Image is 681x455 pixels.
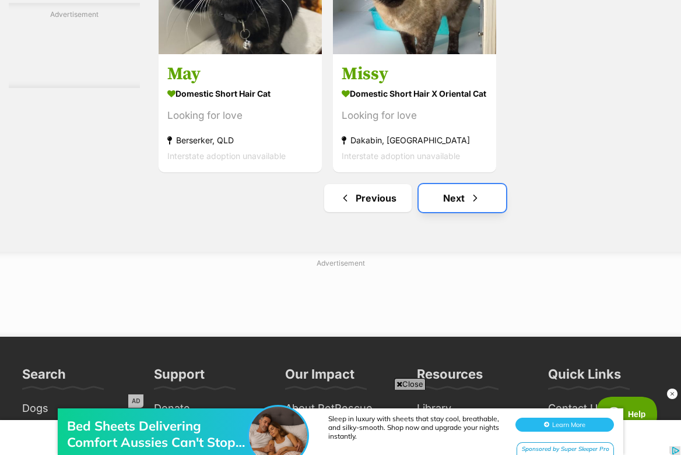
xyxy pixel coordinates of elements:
div: Sleep in luxury with sheets that stay cool, breathable, and silky-smooth. Shop now and upgrade yo... [328,29,503,55]
strong: Domestic Short Hair Cat [167,85,313,102]
span: Interstate adoption unavailable [342,151,460,161]
img: close_rtb.svg [666,388,678,400]
h3: Resources [417,366,483,389]
a: Previous page [324,184,412,212]
nav: Pagination [157,184,672,212]
div: Sponsored by Super Sleeper Pro [517,57,614,72]
span: Interstate adoption unavailable [167,151,286,161]
a: Next page [419,184,506,212]
strong: Berserker, QLD [167,132,313,148]
strong: Domestic Short Hair x Oriental Cat [342,85,487,102]
button: Learn More [515,33,614,47]
h3: Search [22,366,66,389]
img: Bed Sheets Delivering Comfort Aussies Can't Stop Loving [249,22,307,80]
h3: Missy [342,63,487,85]
a: Missy Domestic Short Hair x Oriental Cat Looking for love Dakabin, [GEOGRAPHIC_DATA] Interstate a... [333,54,496,172]
div: Looking for love [167,108,313,124]
span: Close [394,378,426,390]
strong: Dakabin, [GEOGRAPHIC_DATA] [342,132,487,148]
div: Looking for love [342,108,487,124]
h3: May [167,63,313,85]
h3: Support [154,366,205,389]
h3: Quick Links [548,366,621,389]
a: May Domestic Short Hair Cat Looking for love Berserker, QLD Interstate adoption unavailable [159,54,322,172]
div: Advertisement [9,3,140,88]
div: Bed Sheets Delivering Comfort Aussies Can't Stop Loving [67,33,254,65]
h3: Our Impact [285,366,354,389]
